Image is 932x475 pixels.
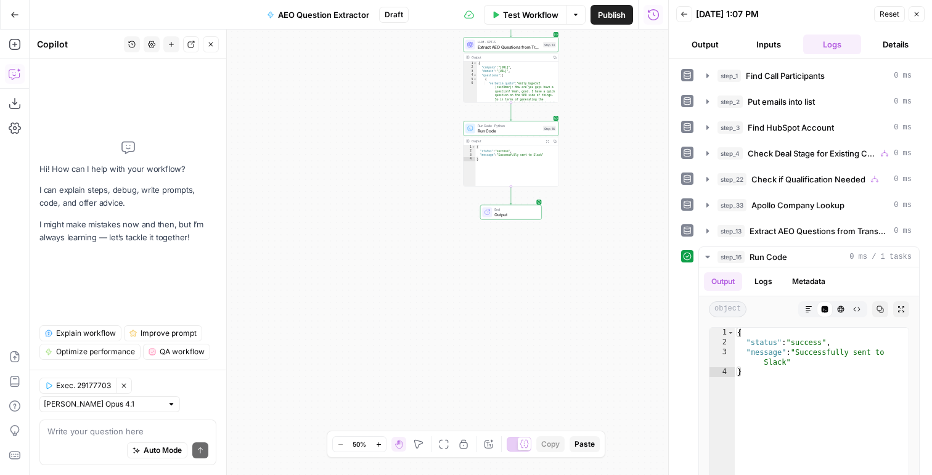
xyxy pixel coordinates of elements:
span: Auto Mode [144,445,182,456]
button: Copy [536,436,565,452]
button: 0 ms [699,66,919,86]
button: 0 ms / 1 tasks [699,247,919,267]
span: Copy [541,439,560,450]
span: step_13 [717,225,745,237]
span: Paste [574,439,595,450]
span: Check if Qualification Needed [751,173,865,185]
p: I might make mistakes now and then, but I’m always learning — let’s tackle it together! [39,218,216,244]
div: 3 [464,70,477,74]
p: Hi! How can I help with your workflow? [39,163,216,176]
button: Exec. 29177703 [39,378,116,394]
span: 50% [353,439,366,449]
button: Explain workflow [39,325,121,341]
button: Test Workflow [484,5,566,25]
div: 3 [709,347,735,367]
g: Edge from step_13 to step_16 [510,103,512,121]
span: 0 ms [894,148,912,159]
span: step_16 [717,251,745,263]
span: LLM · GPT-5 [478,39,541,44]
span: End [494,207,536,212]
div: 3 [464,153,476,158]
span: Put emails into list [748,95,815,108]
button: 0 ms [699,92,919,112]
span: 0 ms [894,225,912,237]
span: Find Call Participants [746,70,825,82]
span: Toggle code folding, rows 4 through 85 [473,73,477,78]
span: Toggle code folding, rows 5 through 12 [473,78,477,82]
span: step_3 [717,121,743,134]
div: Run Code · PythonRun CodeStep 16Output{ "status":"success", "message":"Successfully sent to Slack"} [463,121,558,187]
div: Step 16 [543,126,556,131]
span: 0 ms [894,174,912,185]
span: Toggle code folding, rows 1 through 4 [727,328,734,338]
span: 0 ms [894,96,912,107]
span: 0 ms [894,200,912,211]
button: QA workflow [143,344,210,360]
span: 0 ms [894,122,912,133]
div: Step 13 [543,42,556,47]
button: Logs [803,35,862,54]
span: step_33 [717,199,746,211]
button: Output [676,35,735,54]
div: Output [472,55,549,60]
span: Optimize performance [56,346,135,357]
span: step_2 [717,95,743,108]
button: 0 ms [699,169,919,189]
span: Run Code · Python [478,123,541,128]
button: Paste [570,436,600,452]
div: 2 [709,338,735,347]
span: QA workflow [160,346,205,357]
g: Edge from step_16 to end [510,187,512,205]
div: Output [472,139,542,144]
span: Test Workflow [503,9,558,21]
span: step_4 [717,147,743,160]
span: Run Code [750,251,787,263]
span: step_22 [717,173,746,185]
button: Output [704,272,742,291]
span: step_1 [717,70,741,82]
button: Inputs [740,35,798,54]
button: 0 ms [699,144,919,163]
div: 4 [464,157,476,161]
button: AEO Question Extractor [260,5,377,25]
button: Reset [874,6,905,22]
div: 4 [464,73,477,78]
p: I can explain steps, debug, write prompts, code, and offer advice. [39,184,216,209]
span: Reset [880,9,899,20]
span: Explain workflow [56,328,116,339]
span: Extract AEO Questions from Transcript [478,44,541,50]
button: Details [866,35,925,54]
div: 1 [464,62,477,66]
div: Copilot [37,38,120,51]
div: 2 [464,65,477,70]
g: Edge from step_33 to step_13 [510,19,512,37]
input: Claude Opus 4.1 [44,398,162,410]
div: 6 [464,81,477,121]
span: Draft [385,9,403,20]
span: Toggle code folding, rows 1 through 98 [473,62,477,66]
span: AEO Question Extractor [278,9,369,21]
span: object [709,301,746,317]
div: 1 [464,145,476,150]
button: Metadata [785,272,833,291]
span: Find HubSpot Account [748,121,834,134]
span: Check Deal Stage for Existing Customer [748,147,875,160]
span: Output [494,211,536,217]
div: LLM · GPT-5Extract AEO Questions from TranscriptStep 13Output{ "company":"[URL]", "domain":"[URL]... [463,38,558,103]
span: 0 ms [894,70,912,81]
div: EndOutput [463,205,558,220]
span: Exec. 29177703 [56,380,111,391]
button: 0 ms [699,221,919,241]
div: 2 [464,149,476,153]
button: Improve prompt [124,325,202,341]
span: Extract AEO Questions from Transcript [750,225,889,237]
span: Improve prompt [141,328,197,339]
span: Publish [598,9,626,21]
button: 0 ms [699,118,919,137]
button: 0 ms [699,195,919,215]
span: 0 ms / 1 tasks [849,251,912,262]
span: Apollo Company Lookup [751,199,844,211]
span: Toggle code folding, rows 1 through 4 [472,145,475,150]
button: Logs [747,272,780,291]
button: Publish [591,5,633,25]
